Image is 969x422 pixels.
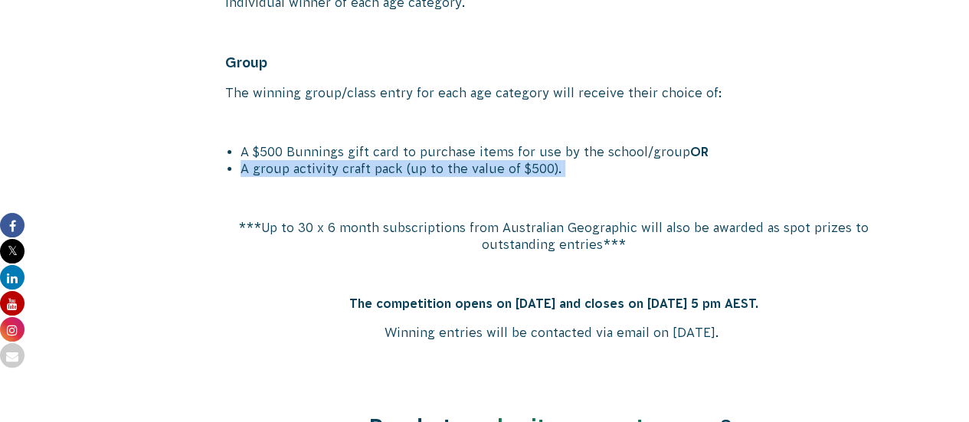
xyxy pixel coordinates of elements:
[225,219,882,254] p: ***Up to 30 x 6 month subscriptions from Australian Geographic will also be awarded as spot prize...
[241,162,561,175] span: A group activity craft pack (up to the value of $500).
[241,145,690,159] span: A $500 Bunnings gift card to purchase items for use by the school/group
[690,145,709,159] span: OR
[225,54,267,70] span: Group
[225,86,722,100] span: The winning group/class entry for each age category will receive their choice of:
[385,325,719,339] span: Winning entries will be contacted via email on [DATE].
[349,296,758,310] strong: The competition opens on [DATE] and closes on [DATE] 5 pm AEST.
